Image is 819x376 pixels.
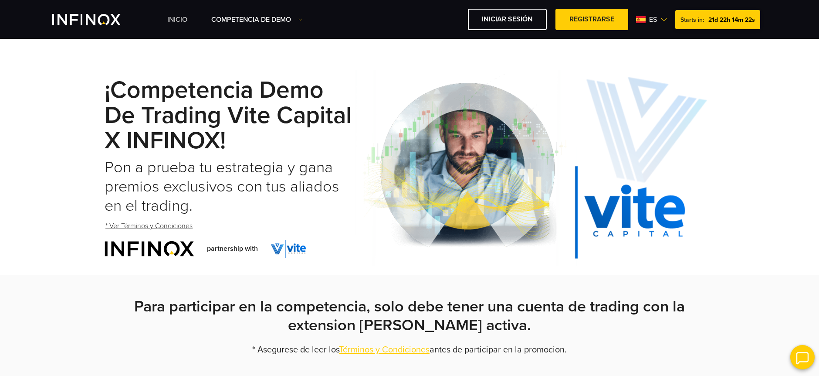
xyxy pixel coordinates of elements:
strong: ¡Competencia Demo de Trading Vite Capital x INFINOX! [105,76,352,155]
img: open convrs live chat [790,345,815,369]
a: INICIO [167,14,187,25]
h2: Pon a prueba tu estrategia y gana premios exclusivos con tus aliados en el trading. [105,158,355,215]
strong: Para participar en la competencia, solo debe tener una cuenta de trading con la extension [PERSON... [134,297,685,335]
a: * Ver Términos y Condiciones [105,215,193,237]
a: INFINOX Vite [52,14,141,25]
a: Competencia de Demo [211,14,302,25]
span: 21d 22h 14m 22s [708,16,755,24]
a: Iniciar sesión [468,9,547,30]
span: Starts in: [680,16,704,24]
span: partnership with [207,243,258,254]
a: Términos y Condiciones [339,345,430,355]
span: es [646,14,660,25]
a: Registrarse [555,9,628,30]
img: Dropdown [298,17,302,22]
p: * Asegurese de leer los antes de participar en la promocion. [105,344,714,356]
